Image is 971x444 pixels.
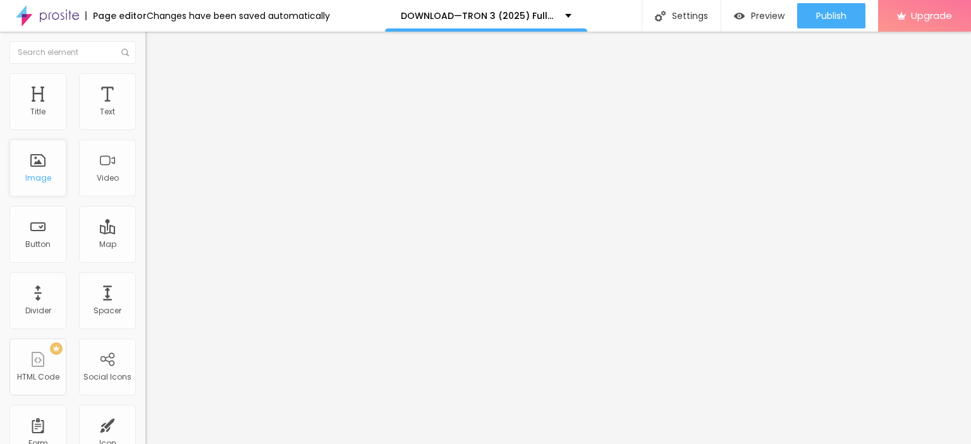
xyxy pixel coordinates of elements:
span: Publish [816,11,846,21]
div: Text [100,107,115,116]
span: Preview [751,11,785,21]
div: Image [25,174,51,183]
div: Spacer [94,306,121,315]
div: Social Icons [83,373,131,381]
div: Divider [25,306,51,315]
input: Search element [9,41,136,64]
div: Page editor [85,11,147,20]
div: Button [25,240,51,249]
div: Changes have been saved automatically [147,11,330,20]
p: DOWNLOAD—TRON 3 (2025) FullMovie Free 480p / 720p / 1080p – Tamilrockers [401,11,556,20]
div: HTML Code [17,373,59,381]
img: view-1.svg [734,11,745,21]
iframe: Editor [145,32,971,444]
div: Video [97,174,119,183]
img: Icone [655,11,666,21]
button: Preview [721,3,797,28]
button: Publish [797,3,865,28]
div: Map [99,240,116,249]
img: Icone [121,49,129,56]
span: Upgrade [911,10,952,21]
div: Title [30,107,46,116]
